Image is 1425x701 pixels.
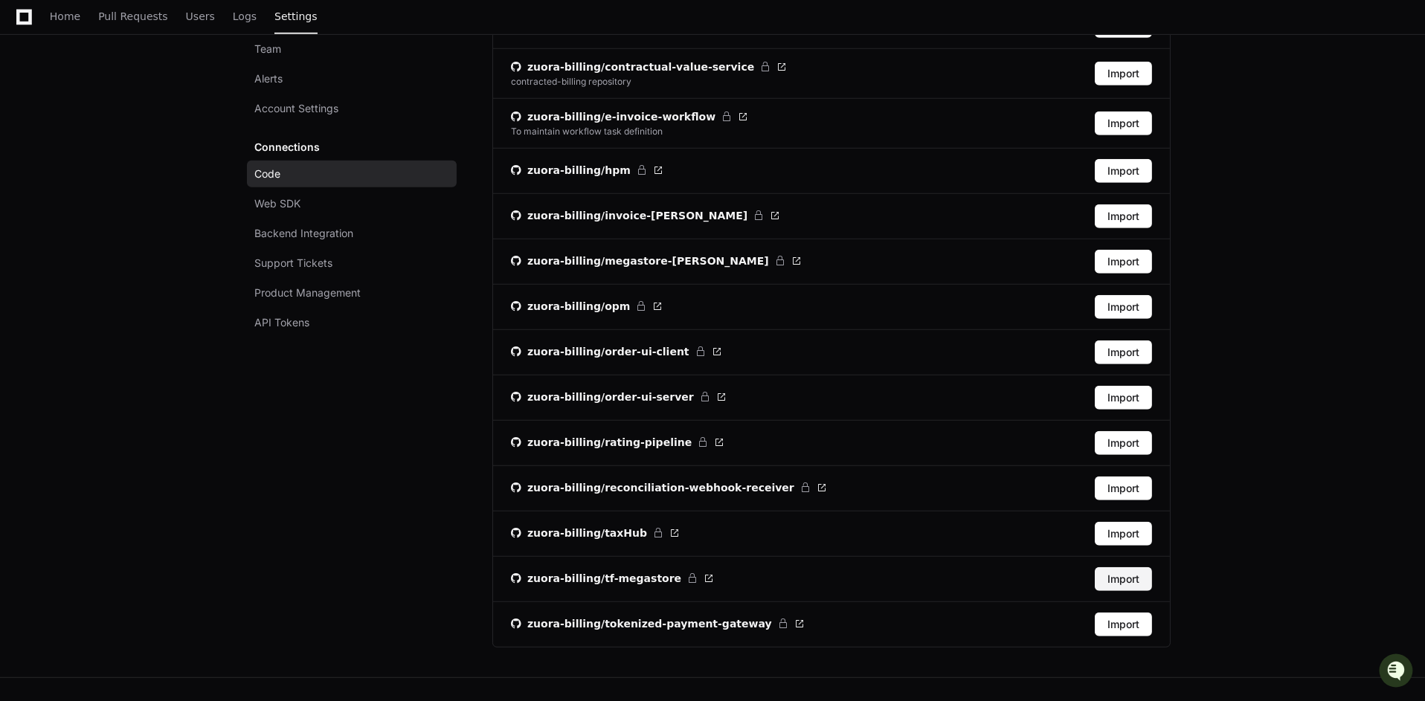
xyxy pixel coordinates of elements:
[527,59,754,74] span: zuora-billing/contractual-value-service
[1095,431,1152,455] button: Import
[527,526,647,540] span: zuora-billing/taxHub
[511,571,714,586] a: zuora-billing/tf-megastore
[527,616,772,631] span: zuora-billing/tokenized-payment-gateway
[1095,112,1152,135] button: Import
[50,12,80,21] span: Home
[254,101,338,116] span: Account Settings
[1095,386,1152,410] button: Import
[511,390,727,404] a: zuora-billing/order-ui-server
[254,42,281,56] span: Team
[1095,567,1152,591] button: Import
[511,163,663,178] a: zuora-billing/hpm
[511,208,780,223] a: zuora-billing/invoice-[PERSON_NAME]
[527,299,630,314] span: zuora-billing/opm
[1095,250,1152,274] button: Import
[247,309,457,336] a: API Tokens
[527,480,794,495] span: zuora-billing/reconciliation-webhook-receiver
[148,232,180,243] span: Pylon
[253,114,271,132] button: Start new chat
[254,285,361,300] span: Product Management
[511,616,805,631] a: zuora-billing/tokenized-payment-gateway
[1095,204,1152,228] button: Import
[527,571,681,586] span: zuora-billing/tf-megastore
[1095,340,1152,364] button: Import
[15,14,45,44] img: PlayerZero
[51,125,216,137] div: We're offline, but we'll be back soon!
[1095,477,1152,500] button: Import
[527,344,689,359] span: zuora-billing/order-ui-client
[511,526,680,540] a: zuora-billing/taxHub
[247,36,457,62] a: Team
[247,190,457,217] a: Web SDK
[511,126,663,138] div: To maintain workflow task definition
[1095,159,1152,183] button: Import
[98,12,167,21] span: Pull Requests
[274,12,317,21] span: Settings
[511,299,663,314] a: zuora-billing/opm
[1095,613,1152,636] button: Import
[247,280,457,306] a: Product Management
[247,161,457,187] a: Code
[254,315,309,330] span: API Tokens
[254,226,353,241] span: Backend Integration
[247,65,457,92] a: Alerts
[123,198,129,210] span: •
[254,167,280,181] span: Code
[233,12,257,21] span: Logs
[511,76,631,88] div: contracted-billing repository
[15,59,271,83] div: Welcome
[527,109,715,124] span: zuora-billing/e-invoice-workflow
[1377,652,1418,692] iframe: Open customer support
[527,435,692,450] span: zuora-billing/rating-pipeline
[247,250,457,277] a: Support Tickets
[1095,295,1152,319] button: Import
[527,208,747,223] span: zuora-billing/invoice-[PERSON_NAME]
[51,110,244,125] div: Start new chat
[511,435,724,450] a: zuora-billing/rating-pipeline
[46,198,120,210] span: [PERSON_NAME]
[511,480,827,495] a: zuora-billing/reconciliation-webhook-receiver
[254,196,300,211] span: Web SDK
[527,163,631,178] span: zuora-billing/hpm
[15,110,42,137] img: 1756235613930-3d25f9e4-fa56-45dd-b3ad-e072dfbd1548
[15,184,39,208] img: Sidi Zhu
[1095,522,1152,546] button: Import
[1095,62,1152,85] button: Import
[511,59,787,74] a: zuora-billing/contractual-value-service
[247,220,457,247] a: Backend Integration
[527,390,694,404] span: zuora-billing/order-ui-server
[186,12,215,21] span: Users
[132,198,162,210] span: [DATE]
[231,158,271,176] button: See all
[247,95,457,122] a: Account Settings
[254,256,332,271] span: Support Tickets
[511,253,802,268] a: zuora-billing/megastore-[PERSON_NAME]
[254,71,283,86] span: Alerts
[511,109,748,124] a: zuora-billing/e-invoice-workflow
[105,231,180,243] a: Powered byPylon
[511,344,722,359] a: zuora-billing/order-ui-client
[527,253,769,268] span: zuora-billing/megastore-[PERSON_NAME]
[15,161,100,173] div: Past conversations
